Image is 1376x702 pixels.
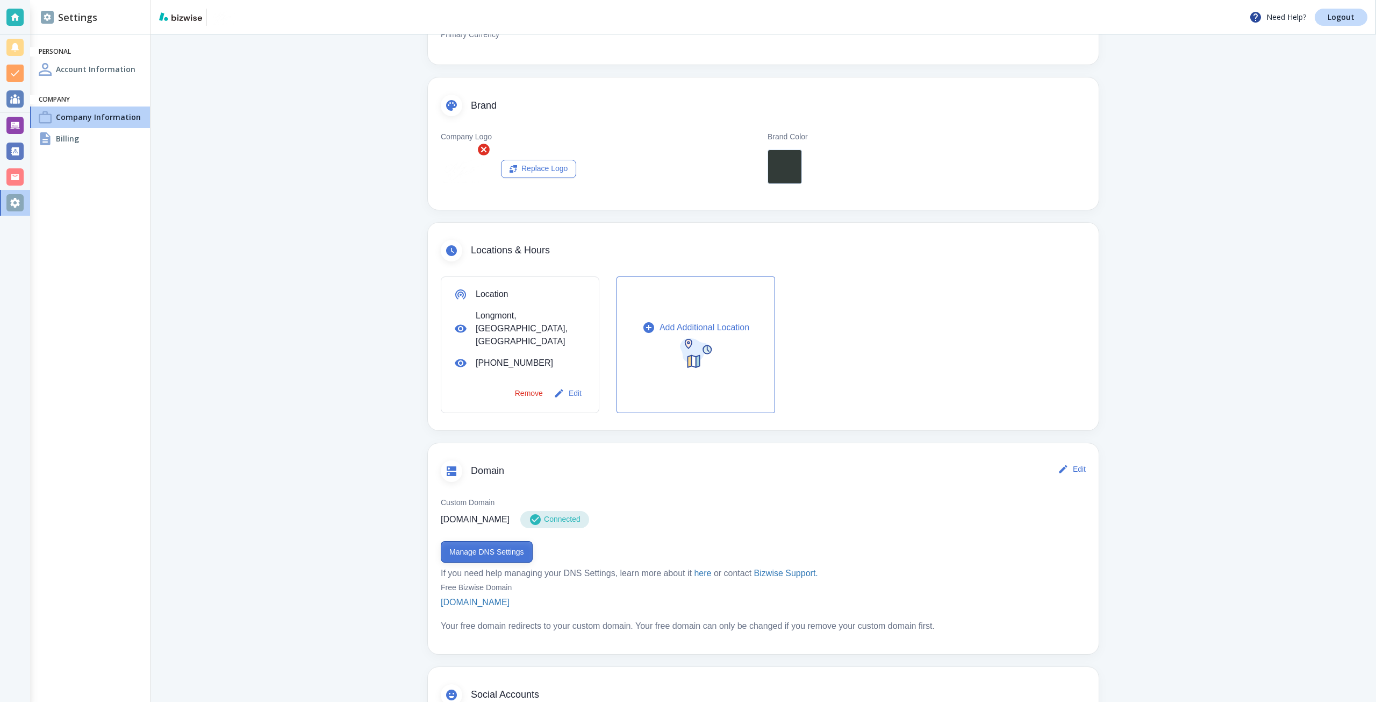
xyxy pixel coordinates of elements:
[768,131,808,143] p: Brand Color
[41,10,97,25] h2: Settings
[476,309,586,348] p: Longmont, [GEOGRAPHIC_DATA], [GEOGRAPHIC_DATA]
[471,465,1056,477] span: Domain
[694,569,711,578] a: here
[1328,13,1354,21] p: Logout
[441,620,935,633] p: Your free domain redirects to your custom domain. Your free domain can only be changed if you rem...
[56,133,79,144] h4: Billing
[471,100,1086,112] span: Brand
[511,382,547,404] button: Remove
[441,596,526,609] a: [DOMAIN_NAME]
[441,541,533,563] button: Manage DNS Settings
[617,276,775,413] button: Add Additional Location
[471,245,1086,257] span: Locations & Hours
[441,567,1086,580] p: If you need help managing your DNS Settings, learn more about it or contact
[159,12,202,21] img: bizwise
[754,569,818,578] a: Bizwise Support.
[544,514,580,526] p: Connected
[211,9,236,26] img: Art by Jantz
[476,357,553,370] p: [PHONE_NUMBER]
[1056,458,1090,480] button: Edit
[441,497,1086,509] p: Custom Domain
[441,596,510,609] p: [DOMAIN_NAME]
[551,382,586,404] button: Edit
[56,111,141,123] h4: Company Information
[476,288,508,301] p: Location
[441,582,512,594] p: Free Bizwise Domain
[441,131,492,143] p: Company Logo
[39,95,141,104] h6: Company
[39,47,141,56] h6: Personal
[1249,11,1306,24] p: Need Help?
[1315,9,1367,26] a: Logout
[30,128,150,150] a: BillingBilling
[441,29,499,41] p: Primary Currency
[510,163,568,175] div: Replace Logo
[660,321,749,334] p: Add Additional Location
[471,689,1086,701] span: Social Accounts
[41,11,54,24] img: DashboardSidebarSettings.svg
[30,59,150,80] a: Account InformationAccount Information
[56,63,135,75] h4: Account Information
[501,160,576,178] button: Replace Logo
[441,513,510,526] p: [DOMAIN_NAME]
[30,107,150,128] a: Company InformationCompany Information
[441,157,484,186] img: Logo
